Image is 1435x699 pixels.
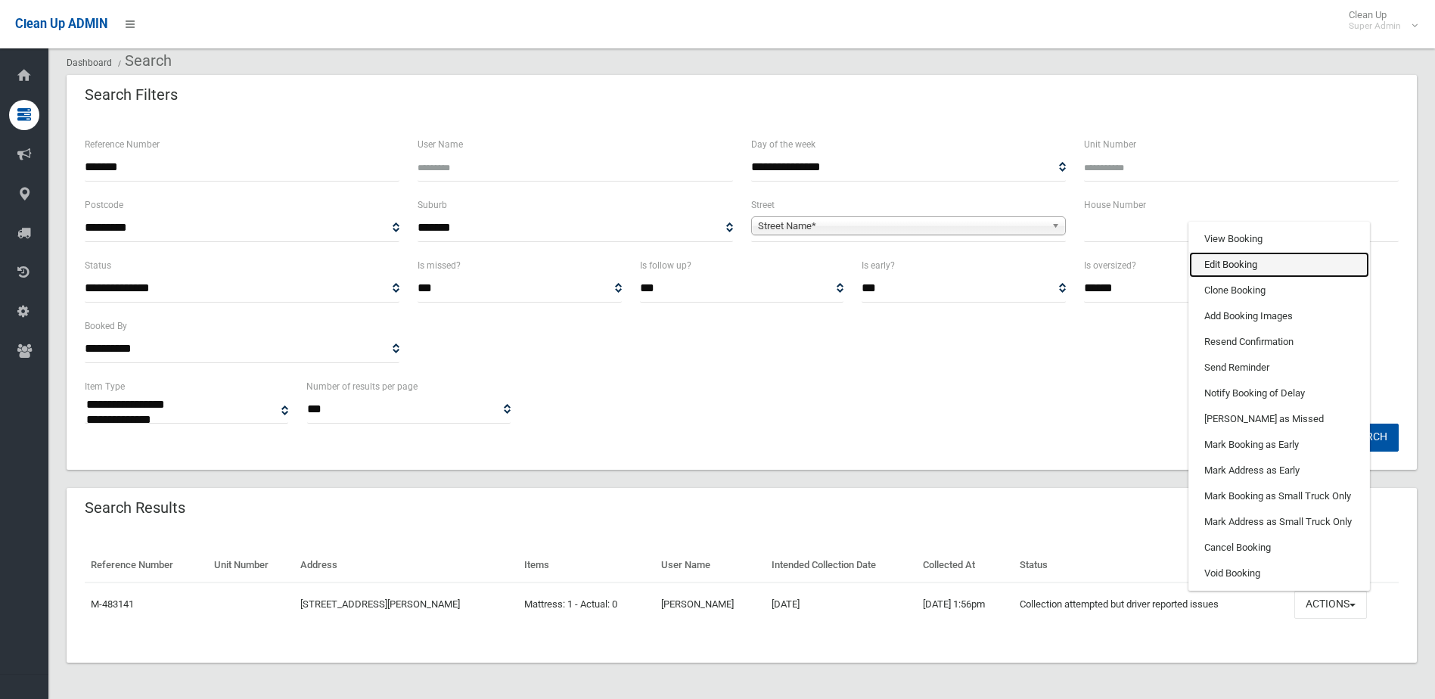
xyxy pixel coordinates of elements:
label: Day of the week [751,136,815,153]
a: Mark Booking as Small Truck Only [1189,483,1369,509]
th: Items [518,548,655,582]
a: View Booking [1189,226,1369,252]
label: House Number [1084,197,1146,213]
a: M-483141 [91,598,134,610]
label: Booked By [85,318,127,334]
button: Actions [1294,591,1367,619]
a: Void Booking [1189,561,1369,586]
small: Super Admin [1349,20,1401,32]
th: Collected At [917,548,1014,582]
td: [DATE] 1:56pm [917,582,1014,626]
label: Reference Number [85,136,160,153]
a: [PERSON_NAME] as Missed [1189,406,1369,432]
th: Status [1014,548,1288,582]
span: Street Name* [758,217,1045,235]
span: Clean Up [1341,9,1416,32]
header: Search Results [67,493,203,523]
th: Unit Number [208,548,295,582]
label: Status [85,257,111,274]
td: [PERSON_NAME] [655,582,766,626]
a: Clone Booking [1189,278,1369,303]
label: Is missed? [418,257,461,274]
a: Send Reminder [1189,355,1369,381]
a: Mark Address as Small Truck Only [1189,509,1369,535]
a: Resend Confirmation [1189,329,1369,355]
span: Clean Up ADMIN [15,17,107,31]
a: Add Booking Images [1189,303,1369,329]
a: Cancel Booking [1189,535,1369,561]
a: Edit Booking [1189,252,1369,278]
li: Search [114,47,172,75]
label: Is oversized? [1084,257,1136,274]
label: Number of results per page [306,378,418,395]
a: Notify Booking of Delay [1189,381,1369,406]
a: [STREET_ADDRESS][PERSON_NAME] [300,598,460,610]
label: Is early? [862,257,895,274]
th: Address [294,548,518,582]
td: [DATE] [766,582,918,626]
label: Postcode [85,197,123,213]
a: Mark Address as Early [1189,458,1369,483]
label: User Name [418,136,463,153]
label: Unit Number [1084,136,1136,153]
header: Search Filters [67,80,196,110]
td: Collection attempted but driver reported issues [1014,582,1288,626]
th: Reference Number [85,548,208,582]
label: Suburb [418,197,447,213]
td: Mattress: 1 - Actual: 0 [518,582,655,626]
a: Mark Booking as Early [1189,432,1369,458]
th: User Name [655,548,766,582]
th: Intended Collection Date [766,548,918,582]
a: Dashboard [67,57,112,68]
label: Item Type [85,378,125,395]
label: Is follow up? [640,257,691,274]
label: Street [751,197,775,213]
